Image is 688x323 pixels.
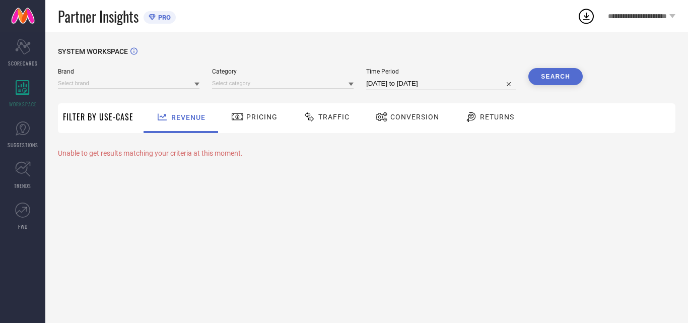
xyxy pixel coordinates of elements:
span: Brand [58,68,199,75]
button: Search [528,68,583,85]
span: TRENDS [14,182,31,189]
span: Returns [480,113,514,121]
span: SYSTEM WORKSPACE [58,47,128,55]
span: Unable to get results matching your criteria at this moment. [58,149,243,157]
span: Pricing [246,113,278,121]
input: Select category [212,78,354,89]
span: Conversion [390,113,439,121]
span: SUGGESTIONS [8,141,38,149]
span: Partner Insights [58,6,139,27]
span: Revenue [171,113,205,121]
input: Select time period [366,78,516,90]
span: PRO [156,14,171,21]
span: WORKSPACE [9,100,37,108]
span: Time Period [366,68,516,75]
span: FWD [18,223,28,230]
div: Open download list [577,7,595,25]
span: Filter By Use-Case [63,111,133,123]
span: SCORECARDS [8,59,38,67]
span: Category [212,68,354,75]
span: Traffic [318,113,350,121]
input: Select brand [58,78,199,89]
